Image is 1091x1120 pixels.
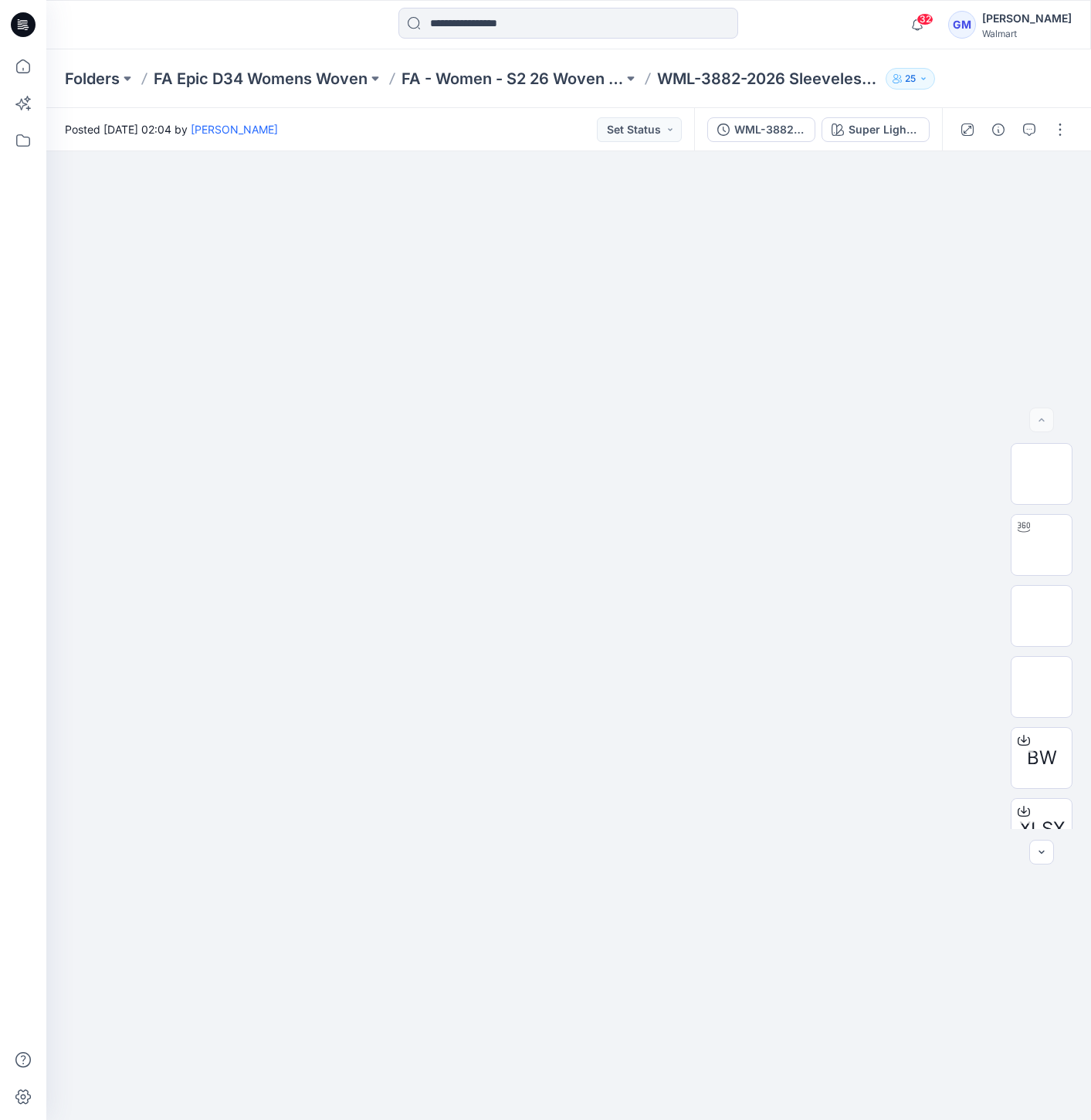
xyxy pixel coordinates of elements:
button: Super Light Wash_updated_ [822,117,930,142]
button: Details [986,117,1011,142]
button: 25 [886,68,935,90]
a: [PERSON_NAME] [191,123,278,136]
span: XLSX [1019,815,1065,843]
div: Super Light Wash_updated_ [849,121,920,138]
a: Folders [65,68,120,90]
div: Walmart [982,28,1072,39]
span: 32 [917,13,933,25]
a: FA Epic D34 Womens Woven [154,68,368,90]
span: BW [1027,744,1057,772]
button: WML-3882-2026_Rev1_Sleeveless Crop Top_Full Colorway [707,117,815,142]
div: GM [948,11,976,39]
div: WML-3882-2026_Rev1_Sleeveless Crop Top_Full Colorway [734,121,805,138]
p: 25 [905,70,916,87]
div: [PERSON_NAME] [982,9,1072,28]
span: Posted [DATE] 02:04 by [65,121,278,137]
p: WML-3882-2026 Sleeveless Crop Top [657,68,879,90]
a: FA - Women - S2 26 Woven Board [402,68,623,90]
